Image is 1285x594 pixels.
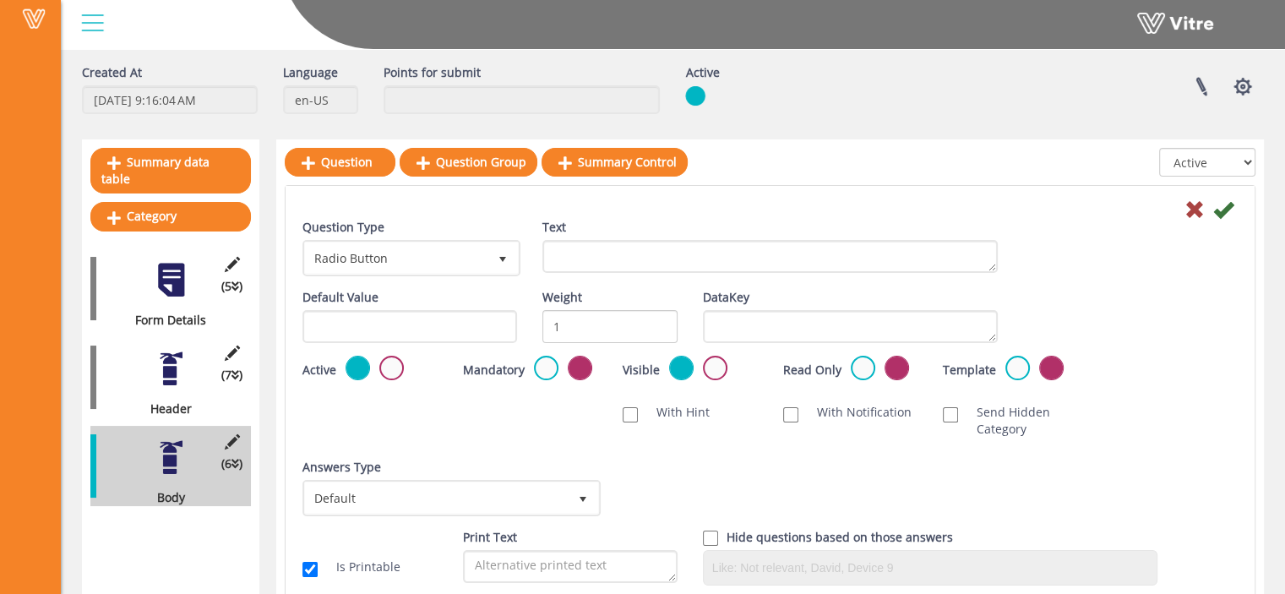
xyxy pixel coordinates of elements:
label: Print Text [463,529,517,546]
div: Header [90,401,238,417]
span: (6 ) [221,455,242,472]
label: Template [943,362,996,379]
label: DataKey [703,289,749,306]
span: select [568,482,598,513]
label: Is Printable [319,559,400,575]
label: Visible [623,362,660,379]
input: With Hint [623,407,638,422]
label: Points for submit [384,64,481,81]
span: (7 ) [221,367,242,384]
label: Mandatory [463,362,525,379]
label: Send Hidden Category [960,404,1078,438]
a: Question Group [400,148,537,177]
label: Active [302,362,336,379]
label: Language [283,64,338,81]
span: (5 ) [221,278,242,295]
div: Form Details [90,312,238,329]
label: With Hint [640,404,710,421]
a: Summary Control [542,148,688,177]
label: Text [542,219,566,236]
label: Read Only [783,362,841,379]
label: With Notification [800,404,912,421]
a: Category [90,202,251,231]
label: Question Type [302,219,384,236]
label: Answers Type [302,459,381,476]
input: Send Hidden Category [943,407,958,422]
label: Created At [82,64,142,81]
input: Hide question based on answer [703,531,718,546]
label: Hide questions based on those answers [727,529,953,546]
input: With Notification [783,407,798,422]
span: Default [305,482,568,513]
label: Active [685,64,719,81]
label: Weight [542,289,582,306]
span: select [487,243,518,273]
label: Default Value [302,289,378,306]
span: Radio Button [305,243,487,273]
input: Like: Not relevant, David, Device 9 [708,555,1153,580]
a: Summary data table [90,148,251,193]
img: yes [685,85,705,106]
input: Is Printable [302,562,318,577]
a: Question [285,148,395,177]
div: Body [90,489,238,506]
